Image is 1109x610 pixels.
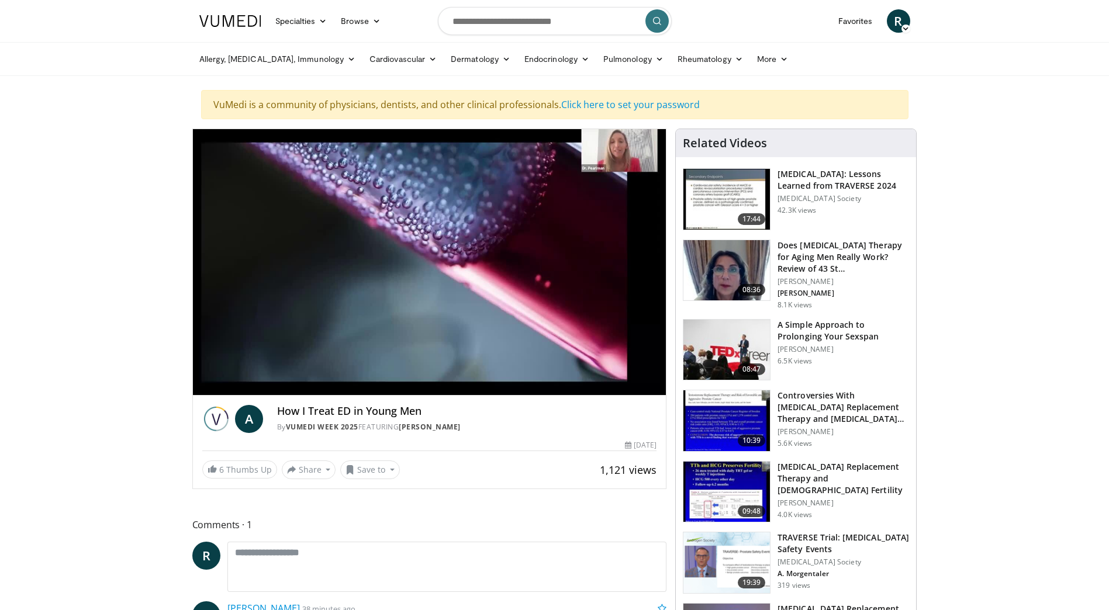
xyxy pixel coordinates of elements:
video-js: Video Player [193,129,666,396]
img: 1317c62a-2f0d-4360-bee0-b1bff80fed3c.150x105_q85_crop-smart_upscale.jpg [683,169,770,230]
a: Click here to set your password [561,98,700,111]
p: A. Morgentaler [778,569,909,578]
a: More [750,47,795,71]
h3: [MEDICAL_DATA] Replacement Therapy and [DEMOGRAPHIC_DATA] Fertility [778,461,909,496]
h4: How I Treat ED in Young Men [277,405,657,418]
p: 8.1K views [778,300,812,310]
img: Vumedi Week 2025 [202,405,230,433]
a: R [192,542,220,570]
a: Cardiovascular [362,47,444,71]
a: Allergy, [MEDICAL_DATA], Immunology [192,47,363,71]
h3: Does [MEDICAL_DATA] Therapy for Aging Men Really Work? Review of 43 St… [778,240,909,275]
h3: TRAVERSE Trial: [MEDICAL_DATA] Safety Events [778,532,909,555]
a: [PERSON_NAME] [399,422,461,432]
img: 4d4bce34-7cbb-4531-8d0c-5308a71d9d6c.150x105_q85_crop-smart_upscale.jpg [683,240,770,301]
p: 6.5K views [778,356,812,366]
span: 6 [219,464,224,475]
p: [PERSON_NAME] [778,427,909,436]
div: By FEATURING [277,422,657,432]
a: A [235,405,263,433]
button: Share [282,460,336,479]
span: 1,121 views [600,463,657,477]
div: VuMedi is a community of physicians, dentists, and other clinical professionals. [201,90,908,119]
h3: [MEDICAL_DATA]: Lessons Learned from TRAVERSE 2024 [778,168,909,192]
a: Pulmonology [596,47,671,71]
span: 08:36 [738,284,766,296]
span: 08:47 [738,363,766,375]
p: 319 views [778,581,810,590]
span: 17:44 [738,213,766,225]
img: 58e29ddd-d015-4cd9-bf96-f28e303b730c.150x105_q85_crop-smart_upscale.jpg [683,462,770,522]
a: 10:39 Controversies With [MEDICAL_DATA] Replacement Therapy and [MEDICAL_DATA] Can… [PERSON_NAME]... [683,390,909,452]
a: Favorites [831,9,880,33]
span: 09:48 [738,505,766,517]
a: Browse [334,9,388,33]
a: 09:48 [MEDICAL_DATA] Replacement Therapy and [DEMOGRAPHIC_DATA] Fertility [PERSON_NAME] 4.0K views [683,461,909,523]
a: 19:39 TRAVERSE Trial: [MEDICAL_DATA] Safety Events [MEDICAL_DATA] Society A. Morgentaler 319 views [683,532,909,594]
a: 17:44 [MEDICAL_DATA]: Lessons Learned from TRAVERSE 2024 [MEDICAL_DATA] Society 42.3K views [683,168,909,230]
p: 5.6K views [778,439,812,448]
span: 19:39 [738,577,766,588]
span: Comments 1 [192,517,667,532]
div: [DATE] [625,440,657,450]
p: [MEDICAL_DATA] Society [778,557,909,567]
p: [PERSON_NAME] [778,498,909,508]
p: [PERSON_NAME] [778,277,909,286]
h3: Controversies With [MEDICAL_DATA] Replacement Therapy and [MEDICAL_DATA] Can… [778,390,909,425]
h4: Related Videos [683,136,767,150]
span: 10:39 [738,435,766,446]
p: [PERSON_NAME] [778,289,909,298]
img: c4bd4661-e278-4c34-863c-57c104f39734.150x105_q85_crop-smart_upscale.jpg [683,320,770,380]
a: R [887,9,910,33]
p: 4.0K views [778,510,812,519]
a: Rheumatology [671,47,750,71]
h3: A Simple Approach to Prolonging Your Sexspan [778,319,909,342]
a: Dermatology [444,47,517,71]
button: Save to [340,460,400,479]
p: [MEDICAL_DATA] Society [778,194,909,203]
a: 6 Thumbs Up [202,460,277,479]
img: VuMedi Logo [199,15,261,27]
img: 9812f22f-d817-4923-ae6c-a42f6b8f1c21.png.150x105_q85_crop-smart_upscale.png [683,532,770,593]
a: Specialties [268,9,334,33]
a: Endocrinology [517,47,596,71]
a: Vumedi Week 2025 [286,422,358,432]
p: [PERSON_NAME] [778,345,909,354]
img: 418933e4-fe1c-4c2e-be56-3ce3ec8efa3b.150x105_q85_crop-smart_upscale.jpg [683,390,770,451]
a: 08:47 A Simple Approach to Prolonging Your Sexspan [PERSON_NAME] 6.5K views [683,319,909,381]
input: Search topics, interventions [438,7,672,35]
p: 42.3K views [778,206,816,215]
a: 08:36 Does [MEDICAL_DATA] Therapy for Aging Men Really Work? Review of 43 St… [PERSON_NAME] [PERS... [683,240,909,310]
